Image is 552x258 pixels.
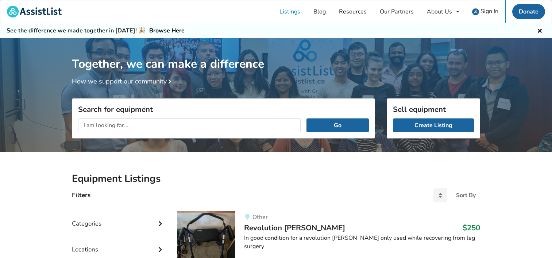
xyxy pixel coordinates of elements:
a: How we support our community [72,77,174,86]
div: Locations [72,231,165,257]
a: Resources [332,0,373,23]
a: Listings [273,0,307,23]
h3: Sell equipment [393,105,474,114]
a: Browse Here [149,27,185,35]
a: Our Partners [373,0,420,23]
span: Other [252,213,268,221]
h4: Filters [72,191,90,199]
div: In good condition for a revolution [PERSON_NAME] only used while recovering from leg surgery [244,234,480,251]
a: Create Listing [393,118,474,132]
span: Revolution [PERSON_NAME] [244,223,345,233]
a: Donate [512,4,545,19]
img: user icon [472,8,479,15]
a: user icon Sign In [466,0,505,23]
div: Categories [72,205,165,231]
h3: Search for equipment [78,105,369,114]
a: Blog [307,0,332,23]
h5: See the difference we made together in [DATE]! 🎉 [7,27,185,35]
h3: $250 [463,223,480,232]
input: I am looking for... [78,118,301,132]
button: Go [306,118,369,132]
div: About Us [427,9,452,15]
span: Sign In [480,7,498,15]
h2: Equipment Listings [72,172,480,185]
h1: Together, we can make a difference [72,38,480,71]
img: assistlist-logo [7,6,62,17]
div: Sort By [456,192,476,198]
